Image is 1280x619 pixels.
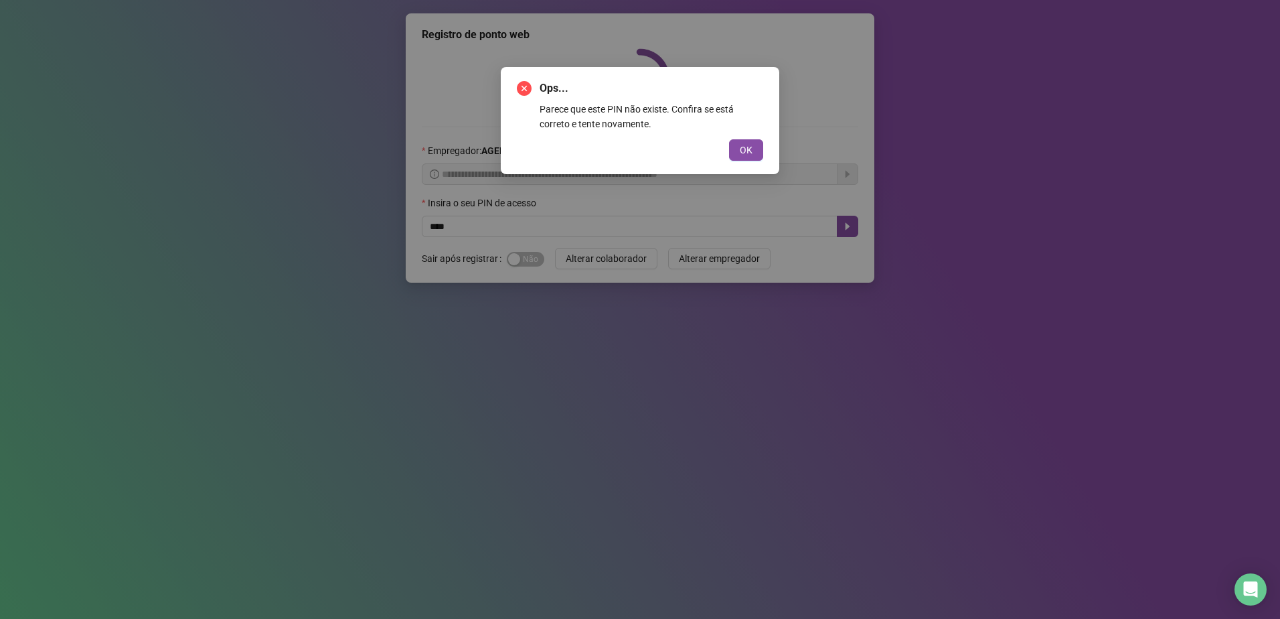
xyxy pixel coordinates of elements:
[540,80,763,96] span: Ops...
[740,143,752,157] span: OK
[1234,573,1267,606] div: Open Intercom Messenger
[729,139,763,161] button: OK
[517,81,532,96] span: close-circle
[540,102,763,131] div: Parece que este PIN não existe. Confira se está correto e tente novamente.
